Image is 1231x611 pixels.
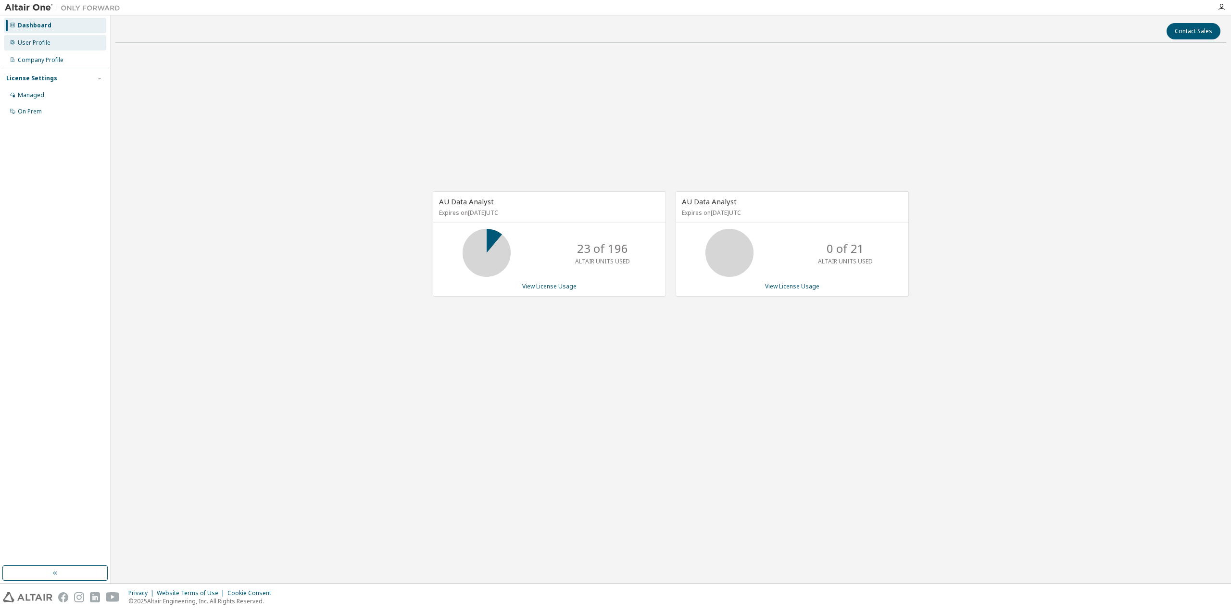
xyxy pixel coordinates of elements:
img: youtube.svg [106,592,120,602]
button: Contact Sales [1167,23,1220,39]
img: Altair One [5,3,125,12]
div: Cookie Consent [227,589,277,597]
p: Expires on [DATE] UTC [682,209,900,217]
p: ALTAIR UNITS USED [575,257,630,265]
p: © 2025 Altair Engineering, Inc. All Rights Reserved. [128,597,277,605]
a: View License Usage [765,282,819,290]
img: facebook.svg [58,592,68,602]
div: User Profile [18,39,50,47]
div: Managed [18,91,44,99]
div: Website Terms of Use [157,589,227,597]
span: AU Data Analyst [682,197,737,206]
span: AU Data Analyst [439,197,494,206]
div: Company Profile [18,56,63,64]
p: ALTAIR UNITS USED [818,257,873,265]
a: View License Usage [522,282,577,290]
img: instagram.svg [74,592,84,602]
div: On Prem [18,108,42,115]
p: 23 of 196 [577,240,628,257]
p: 0 of 21 [827,240,864,257]
img: altair_logo.svg [3,592,52,602]
p: Expires on [DATE] UTC [439,209,657,217]
div: License Settings [6,75,57,82]
img: linkedin.svg [90,592,100,602]
div: Privacy [128,589,157,597]
div: Dashboard [18,22,51,29]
